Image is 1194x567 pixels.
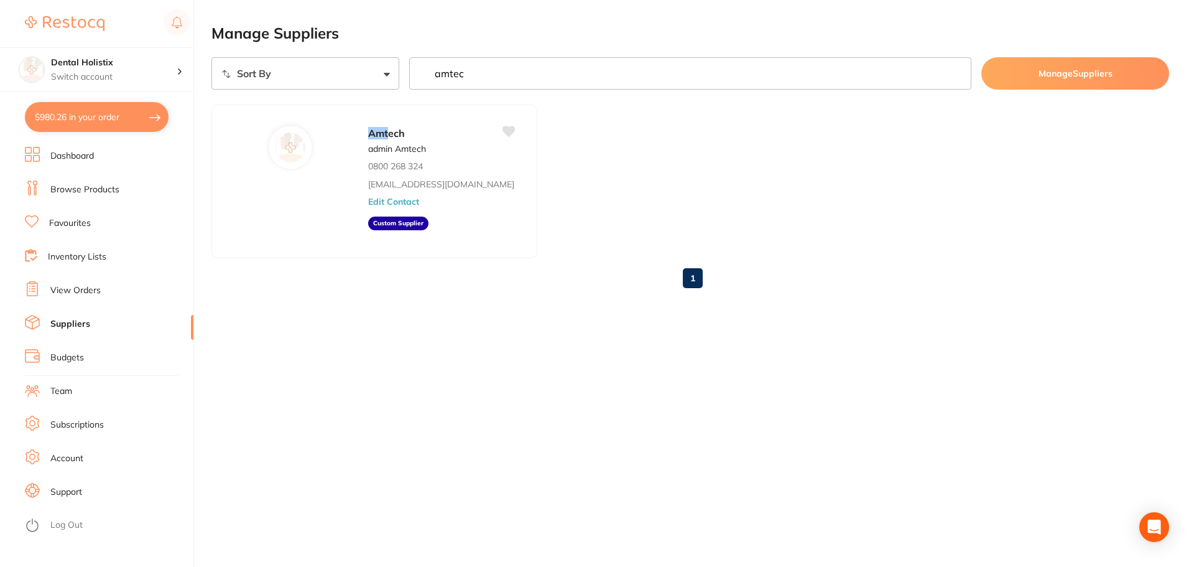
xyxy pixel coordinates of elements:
[368,144,426,154] p: admin Amtech
[50,519,83,532] a: Log Out
[50,318,90,330] a: Suppliers
[388,127,405,139] span: ech
[50,385,72,398] a: Team
[275,133,305,162] img: Amtech
[368,161,423,171] p: 0800 268 324
[49,217,91,230] a: Favourites
[409,57,972,90] input: Search Suppliers
[368,197,419,207] button: Edit Contact
[368,179,514,189] a: [EMAIL_ADDRESS][DOMAIN_NAME]
[25,9,104,38] a: Restocq Logo
[683,266,703,291] a: 1
[50,284,101,297] a: View Orders
[50,452,83,465] a: Account
[50,419,104,431] a: Subscriptions
[48,251,106,263] a: Inventory Lists
[51,71,177,83] p: Switch account
[368,217,428,230] aside: Custom Supplier
[51,57,177,69] h4: Dental Holistix
[981,57,1169,90] button: ManageSuppliers
[19,57,44,82] img: Dental Holistix
[368,127,388,139] em: Amt
[211,25,1169,42] h2: Manage Suppliers
[25,516,190,536] button: Log Out
[50,486,82,499] a: Support
[50,184,119,196] a: Browse Products
[50,150,94,162] a: Dashboard
[1139,512,1169,542] div: Open Intercom Messenger
[25,102,169,132] button: $980.26 in your order
[25,16,104,31] img: Restocq Logo
[50,352,84,364] a: Budgets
